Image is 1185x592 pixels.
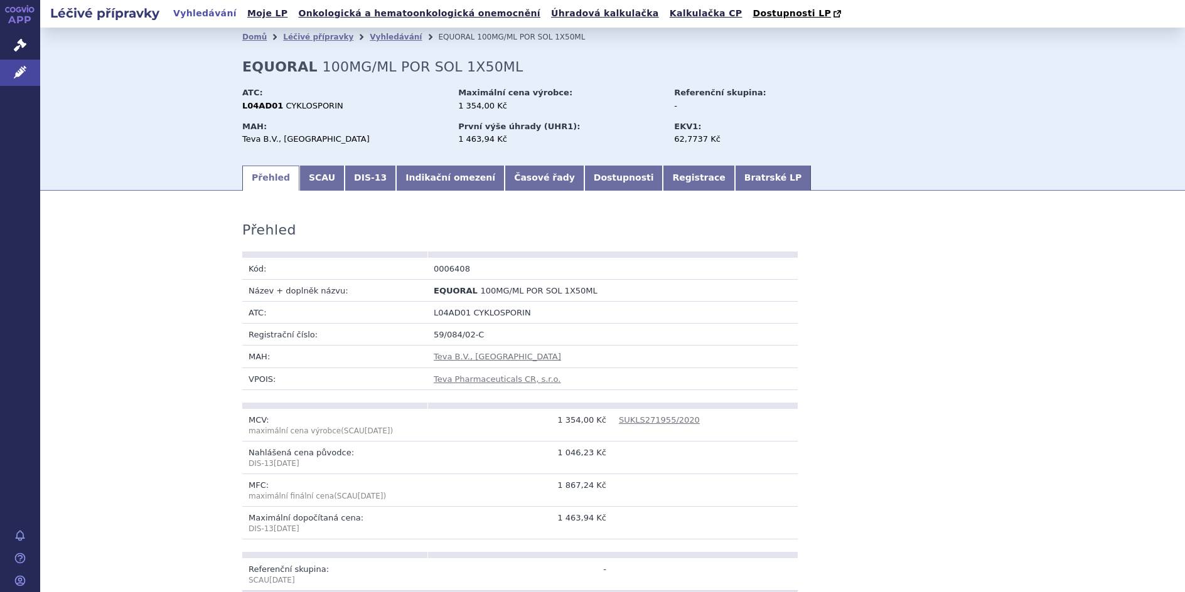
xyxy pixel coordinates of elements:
h3: Přehled [242,222,296,238]
a: Teva Pharmaceuticals CR, s.r.o. [434,374,560,384]
td: MAH: [242,346,427,367]
a: Bratrské LP [735,166,811,191]
span: EQUORAL [434,286,478,295]
a: Vyhledávání [169,5,240,22]
td: 1 867,24 Kč [427,473,613,506]
strong: Maximální cena výrobce: [458,88,572,97]
span: [DATE] [358,492,383,500]
div: 62,7737 Kč [674,134,815,145]
td: 1 046,23 Kč [427,441,613,473]
a: Časové řady [505,166,584,191]
td: VPOIS: [242,367,427,389]
span: maximální cena výrobce [249,426,341,435]
span: (SCAU ) [334,492,386,500]
a: Registrace [663,166,734,191]
td: 1 463,94 Kč [427,506,613,539]
td: Kód: [242,258,427,280]
a: Přehled [242,166,299,191]
span: 100MG/ML POR SOL 1X50ML [323,59,523,75]
td: 1 354,00 Kč [427,409,613,441]
a: Kalkulačka CP [666,5,746,22]
a: DIS-13 [345,166,396,191]
strong: ATC: [242,88,263,97]
span: [DATE] [365,426,390,435]
a: Indikační omezení [396,166,505,191]
a: Dostupnosti [584,166,663,191]
a: SUKLS271955/2020 [619,415,700,425]
td: Nahlášená cena původce: [242,441,427,473]
td: MCV: [242,409,427,441]
p: SCAU [249,575,421,586]
div: Teva B.V., [GEOGRAPHIC_DATA] [242,134,446,145]
p: DIS-13 [249,458,421,469]
p: maximální finální cena [249,491,421,502]
td: MFC: [242,473,427,506]
strong: Referenční skupina: [674,88,766,97]
span: Dostupnosti LP [753,8,831,18]
span: CYKLOSPORIN [286,101,343,110]
div: 1 463,94 Kč [458,134,662,145]
a: Vyhledávání [370,33,422,41]
td: Registrační číslo: [242,324,427,346]
span: CYKLOSPORIN [473,308,530,317]
td: 0006408 [427,258,613,280]
span: 100MG/ML POR SOL 1X50ML [477,33,585,41]
strong: EKV1: [674,122,701,131]
a: Teva B.V., [GEOGRAPHIC_DATA] [434,352,561,361]
a: Dostupnosti LP [749,5,847,23]
td: - [427,558,613,591]
td: ATC: [242,302,427,324]
a: Onkologická a hematoonkologická onemocnění [294,5,544,22]
div: 1 354,00 Kč [458,100,662,112]
span: [DATE] [274,524,299,533]
span: (SCAU ) [249,426,393,435]
a: Moje LP [244,5,291,22]
a: Léčivé přípravky [283,33,353,41]
span: [DATE] [274,459,299,468]
td: 59/084/02-C [427,324,798,346]
a: Úhradová kalkulačka [547,5,663,22]
a: Domů [242,33,267,41]
span: [DATE] [269,576,295,584]
span: EQUORAL [438,33,475,41]
h2: Léčivé přípravky [40,4,169,22]
div: - [674,100,815,112]
td: Maximální dopočítaná cena: [242,506,427,539]
strong: První výše úhrady (UHR1): [458,122,580,131]
strong: MAH: [242,122,267,131]
a: SCAU [299,166,345,191]
p: DIS-13 [249,524,421,534]
strong: EQUORAL [242,59,318,75]
td: Referenční skupina: [242,558,427,591]
strong: L04AD01 [242,101,283,110]
td: Název + doplněk názvu: [242,279,427,301]
span: L04AD01 [434,308,471,317]
span: 100MG/ML POR SOL 1X50ML [480,286,597,295]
